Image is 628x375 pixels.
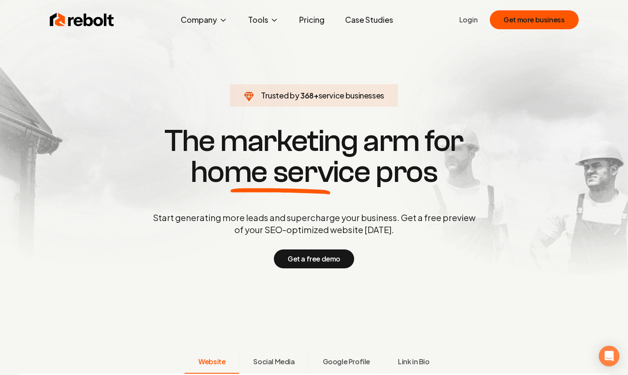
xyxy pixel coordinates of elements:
span: service businesses [319,90,385,100]
button: Get more business [490,10,578,29]
span: + [314,90,319,100]
img: Rebolt Logo [50,11,114,28]
span: Google Profile [323,357,370,367]
a: Case Studies [338,11,400,28]
button: Tools [241,11,285,28]
a: Pricing [292,11,331,28]
button: Google Profile [309,351,384,374]
span: Social Media [253,357,294,367]
span: home service [191,157,370,187]
button: Social Media [239,351,308,374]
span: Trusted by [261,90,299,100]
button: Website [185,351,239,374]
a: Login [459,15,478,25]
h1: The marketing arm for pros [108,126,520,187]
button: Company [174,11,234,28]
button: Get a free demo [274,249,354,268]
span: 368 [300,89,314,101]
span: Website [198,357,225,367]
div: Open Intercom Messenger [599,346,619,366]
p: Start generating more leads and supercharge your business. Get a free preview of your SEO-optimiz... [151,212,477,236]
span: Link in Bio [398,357,430,367]
button: Link in Bio [384,351,443,374]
